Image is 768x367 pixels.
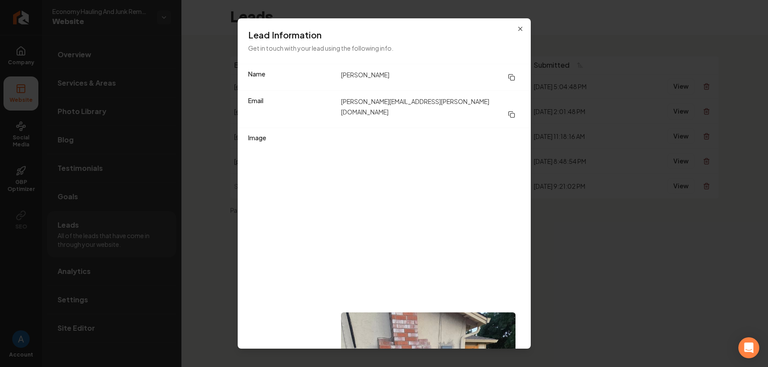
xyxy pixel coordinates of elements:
[248,69,334,85] dt: Name
[248,29,520,41] h3: Lead Information
[341,133,515,366] img: https://ik.imagekit.io/4wu305uo4/form-upload-image-9ccccb3c-aaa9-46b0-9fc6-44f9db849ba9-Image_N-L...
[341,69,520,85] dd: [PERSON_NAME]
[248,43,520,53] p: Get in touch with your lead using the following info.
[341,96,520,122] dd: [PERSON_NAME][EMAIL_ADDRESS][PERSON_NAME][DOMAIN_NAME]
[248,96,334,122] dt: Email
